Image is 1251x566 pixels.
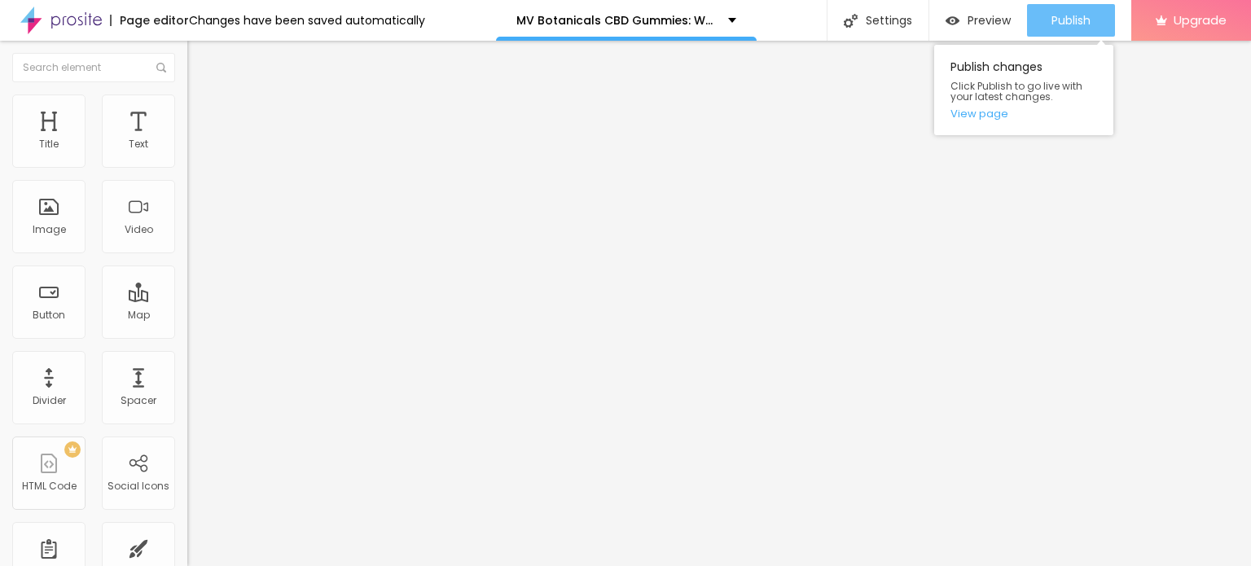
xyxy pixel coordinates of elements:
div: Button [33,309,65,321]
div: Social Icons [108,480,169,492]
div: Text [129,138,148,150]
span: Click Publish to go live with your latest changes. [950,81,1097,102]
button: Publish [1027,4,1115,37]
div: Spacer [121,395,156,406]
div: Title [39,138,59,150]
div: Video [125,224,153,235]
div: Image [33,224,66,235]
div: Page editor [110,15,189,26]
button: Preview [929,4,1027,37]
div: HTML Code [22,480,77,492]
div: Publish changes [934,45,1113,135]
a: View page [950,108,1097,119]
input: Search element [12,53,175,82]
img: Icone [156,63,166,72]
div: Divider [33,395,66,406]
img: view-1.svg [946,14,959,28]
span: Preview [968,14,1011,27]
img: Icone [844,14,858,28]
p: MV Botanicals CBD Gummies: We Tested It for 90 Days - the Real Science Behind [516,15,716,26]
div: Changes have been saved automatically [189,15,425,26]
iframe: Editor [187,41,1251,566]
div: Map [128,309,150,321]
span: Publish [1051,14,1091,27]
span: Upgrade [1174,13,1227,27]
